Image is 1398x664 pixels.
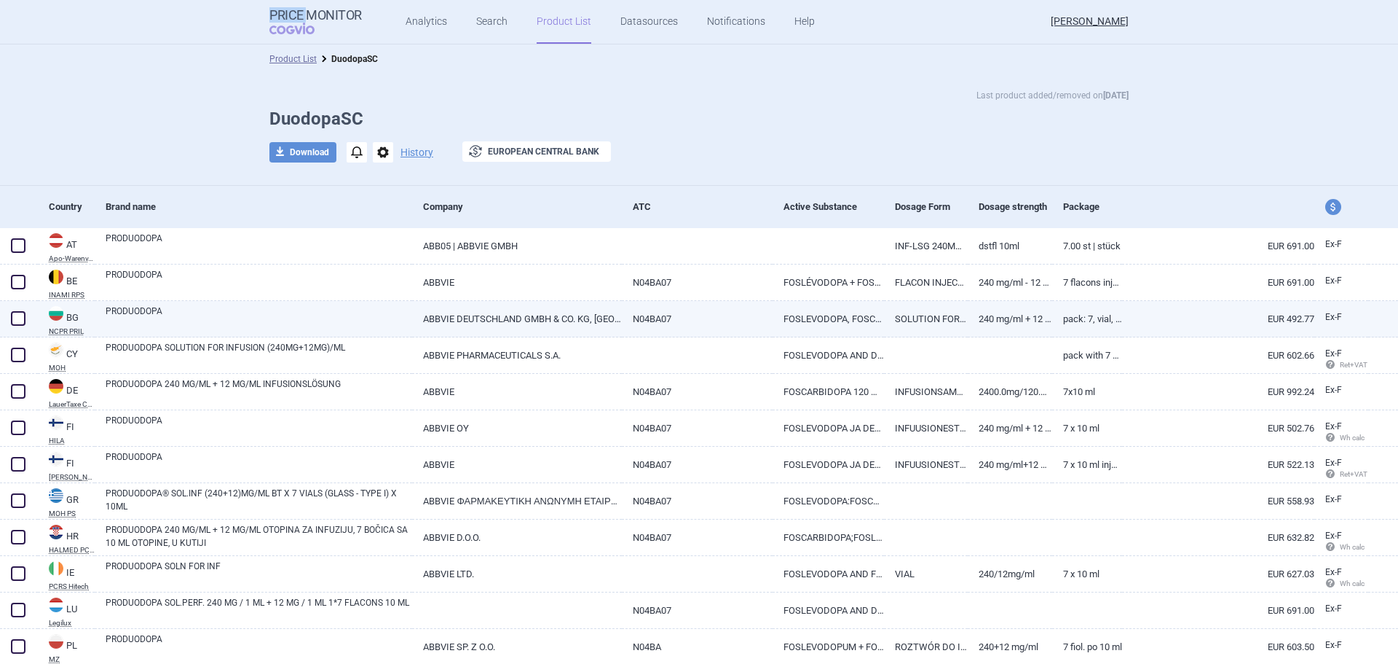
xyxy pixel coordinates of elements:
[1325,385,1342,395] span: Ex-factory price
[895,189,968,224] div: Dosage Form
[968,265,1051,300] a: 240 mg/mL - 12 mg/mL
[269,8,362,36] a: Price MonitorCOGVIO
[49,401,95,408] abbr: LauerTaxe CGM — Complex database for German drug information provided by commercial provider CGM ...
[1314,234,1368,256] a: Ex-F
[968,374,1051,410] a: 2400.0mg/120.0mg
[38,232,95,262] a: ATATApo-Warenv.III
[49,415,63,430] img: Finland
[968,228,1051,264] a: DSTFL 10ML
[968,556,1051,592] a: 240/12MG/ML
[1325,239,1342,249] span: Ex-factory price
[968,447,1051,483] a: 240 mg/ml+12 mg/ml
[1314,526,1368,559] a: Ex-F Wh calc
[1052,410,1122,446] a: 7 x 10 ml
[783,189,885,224] div: Active Substance
[106,341,412,367] a: PRODUODOPA SOLUTION FOR INFUSION (240MG+12MG)/ML
[1325,434,1365,442] span: Wh calc
[331,54,378,64] strong: DuodopaSC
[622,520,772,555] a: N04BA07
[1052,556,1122,592] a: 7 X 10 ML
[49,510,95,517] abbr: MOH PS — List of medicinal products published by the Ministry of Health, Greece.
[1314,598,1368,620] a: Ex-F
[38,523,95,554] a: HRHRHALMED PCL SUMMARY
[884,228,968,264] a: INF-LSG 240MG+12MG/ML
[1063,189,1122,224] div: Package
[412,337,622,373] a: ABBVIE PHARMACEUTICALS S.A.
[49,306,63,321] img: Bulgaria
[773,483,885,519] a: FOSLEVODOPA:FOSCARBIDOPA
[423,189,622,224] div: Company
[622,447,772,483] a: N04BA07
[49,656,95,663] abbr: MZ — List of reimbursed medicinal products published by the Ministry of Health, Poland.
[106,378,412,404] a: PRODUODOPA 240 MG/ML + 12 MG/ML INFUSIONSLÖSUNG
[1122,228,1314,264] a: EUR 691.00
[976,88,1129,103] p: Last product added/removed on
[412,301,622,337] a: ABBVIE DEUTSCHLAND GMBH & CO. KG, [GEOGRAPHIC_DATA]
[1325,640,1342,650] span: Ex-factory price
[269,142,336,163] button: Download
[49,270,63,284] img: Belgium
[49,598,63,612] img: Luxembourg
[269,52,317,66] li: Product List
[38,268,95,299] a: BEBEINAMI RPS
[1325,458,1342,468] span: Ex-factory price
[1122,301,1314,337] a: EUR 492.77
[773,374,885,410] a: FOSCARBIDOPA 120 MG | FOSLEVODOPA 2400 MG
[106,189,412,224] div: Brand name
[773,556,885,592] a: FOSLEVODOPA AND FOSCARBIDOPA
[1325,543,1365,551] span: Wh calc
[884,301,968,337] a: SOLUTION FOR INFUSION
[1325,579,1365,587] span: Wh calc
[1122,520,1314,555] a: EUR 632.82
[412,483,622,519] a: ABBVIE ΦΑΡΜΑΚΕΥΤΙΚΗ ΑΝΩΝΥΜΗ ΕΤΑΙΡΕΙΑ Δ.Τ. ABBVIE A.E.
[38,378,95,408] a: DEDELauerTaxe CGM
[979,189,1051,224] div: Dosage strength
[106,305,412,331] a: PRODUODOPA
[1325,421,1342,431] span: Ex-factory price
[884,374,968,410] a: INFUSIONSAMPULLEN
[49,233,63,248] img: Austria
[622,483,772,519] a: N04BA07
[884,447,968,483] a: INFUUSIONESTE, LIUOS
[1314,489,1368,511] a: Ex-F
[38,487,95,517] a: GRGRMOH PS
[1325,494,1342,504] span: Ex-factory price
[773,520,885,555] a: FOSCARBIDOPA;FOSLEVODOPA
[1314,380,1368,402] a: Ex-F
[1314,416,1368,450] a: Ex-F Wh calc
[1314,562,1368,595] a: Ex-F Wh calc
[49,525,63,539] img: Croatia
[49,547,95,554] abbr: HALMED PCL SUMMARY — List of medicines with an established maximum wholesale price published by t...
[49,328,95,335] abbr: NCPR PRIL — National Council on Prices and Reimbursement of Medicinal Products, Bulgaria. Registe...
[1122,337,1314,373] a: EUR 602.66
[38,414,95,445] a: FIFIHILA
[1122,447,1314,483] a: EUR 522.13
[1122,483,1314,519] a: EUR 558.93
[412,228,622,264] a: ABB05 | ABBVIE GMBH
[968,410,1051,446] a: 240 mg/ml + 12 mg/ml
[412,374,622,410] a: ABBVIE
[1122,556,1314,592] a: EUR 627.03
[773,301,885,337] a: FOSLEVODOPA, FOSCARBIDOPA
[49,488,63,503] img: Greece
[269,8,362,23] strong: Price Monitor
[269,54,317,64] a: Product List
[884,556,968,592] a: VIAL
[1052,447,1122,483] a: 7 x 10 ml injektiopullo
[49,474,95,481] abbr: KELA — Pharmaceutical Database of medicinal products maintained by Kela, Finland.
[622,374,772,410] a: N04BA07
[412,556,622,592] a: ABBVIE LTD.
[773,265,885,300] a: FOSLÉVODOPA + FOSCARBIDOPA
[1052,228,1122,264] a: 7.00 ST | Stück
[400,147,433,157] button: History
[49,343,63,357] img: Cyprus
[269,23,335,34] span: COGVIO
[38,450,95,481] a: FIFI[PERSON_NAME]
[412,447,622,483] a: ABBVIE
[49,292,95,299] abbr: INAMI RPS — National Institute for Health Disability Insurance, Belgium. Programme web - Médicame...
[1052,374,1122,410] a: 7X10 ml
[1314,270,1368,292] a: Ex-F
[884,410,968,446] a: INFUUSIONESTE, LIUOS
[773,337,885,373] a: FOSLEVODOPA AND DECARBOXYLASE INHIBITOR
[1325,470,1381,478] span: Ret+VAT calc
